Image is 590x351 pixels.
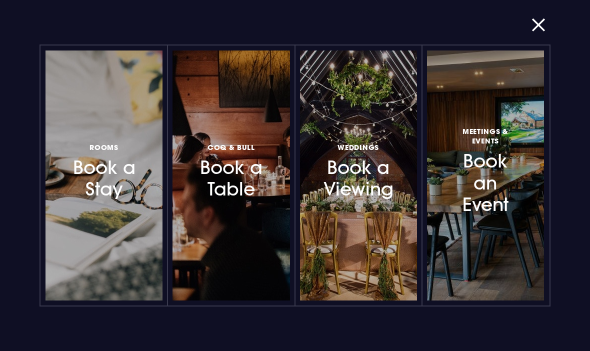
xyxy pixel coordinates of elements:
a: Coq & BullBook a Table [172,50,289,300]
h3: Book a Table [197,140,265,200]
h3: Book a Stay [70,140,138,200]
span: Rooms [89,142,118,152]
a: WeddingsBook a Viewing [300,50,417,300]
span: Weddings [337,142,379,152]
h3: Book a Viewing [324,140,392,200]
a: Meetings & EventsBook an Event [427,50,544,300]
span: Meetings & Events [451,126,519,145]
span: Coq & Bull [207,142,255,152]
h3: Book an Event [451,125,519,215]
a: RoomsBook a Stay [45,50,162,300]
